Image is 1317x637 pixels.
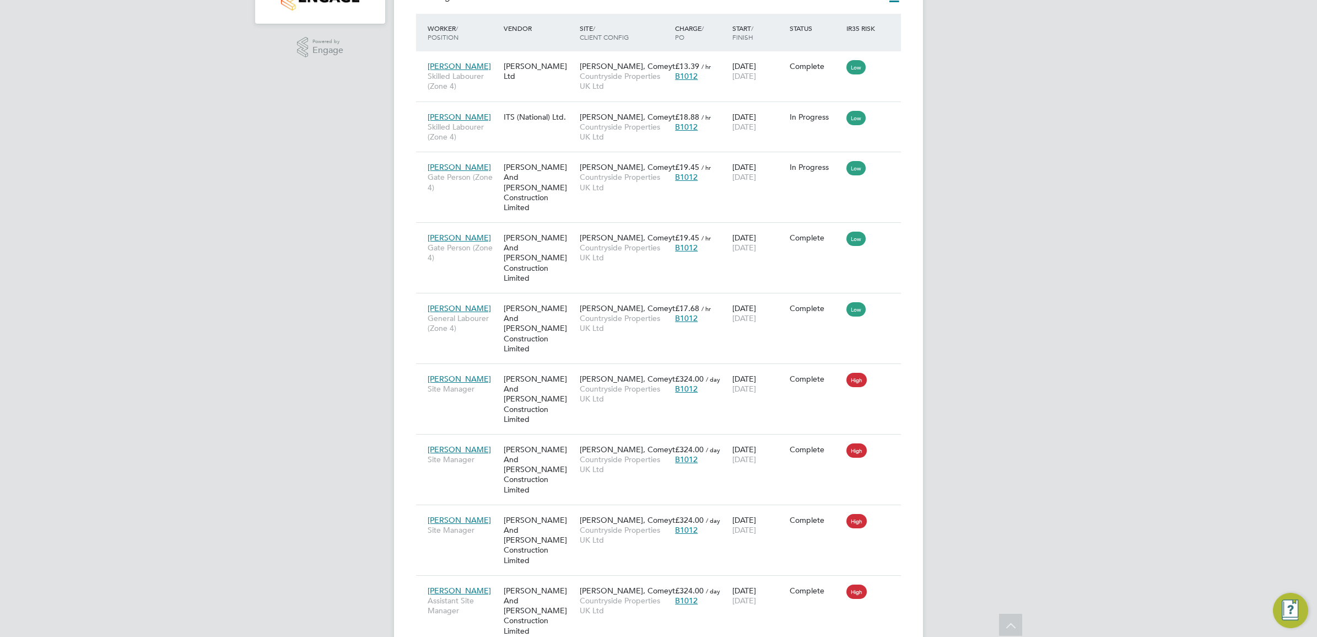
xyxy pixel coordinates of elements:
[580,515,683,525] span: [PERSON_NAME], Comeyt…
[675,515,704,525] span: £324.00
[732,313,756,323] span: [DATE]
[846,514,867,528] span: High
[790,162,841,172] div: In Progress
[580,586,683,596] span: [PERSON_NAME], Comeyt…
[844,18,882,38] div: IR35 Risk
[428,24,458,41] span: / Position
[580,303,683,313] span: [PERSON_NAME], Comeyt…
[580,61,683,71] span: [PERSON_NAME], Comeyt…
[501,439,577,500] div: [PERSON_NAME] And [PERSON_NAME] Construction Limited
[428,71,498,91] span: Skilled Labourer (Zone 4)
[580,454,670,474] span: Countryside Properties UK Ltd
[790,586,841,596] div: Complete
[425,227,901,236] a: [PERSON_NAME]Gate Person (Zone 4)[PERSON_NAME] And [PERSON_NAME] Construction Limited[PERSON_NAME...
[425,580,901,589] a: [PERSON_NAME]Assistant Site Manager[PERSON_NAME] And [PERSON_NAME] Construction Limited[PERSON_NA...
[846,373,867,387] span: High
[428,445,491,454] span: [PERSON_NAME]
[730,368,787,399] div: [DATE]
[732,24,753,41] span: / Finish
[706,587,720,595] span: / day
[580,24,629,41] span: / Client Config
[706,516,720,524] span: / day
[675,525,698,535] span: B1012
[580,71,670,91] span: Countryside Properties UK Ltd
[732,454,756,464] span: [DATE]
[580,162,683,172] span: [PERSON_NAME], Comeyt…
[730,227,787,258] div: [DATE]
[846,111,866,125] span: Low
[580,313,670,333] span: Countryside Properties UK Ltd
[425,55,901,65] a: [PERSON_NAME]Skilled Labourer (Zone 4)[PERSON_NAME] Ltd[PERSON_NAME], Comeyt…Countryside Properti...
[730,106,787,137] div: [DATE]
[701,304,711,313] span: / hr
[428,313,498,333] span: General Labourer (Zone 4)
[790,112,841,122] div: In Progress
[730,56,787,87] div: [DATE]
[675,122,698,132] span: B1012
[428,243,498,263] span: Gate Person (Zone 4)
[730,298,787,329] div: [DATE]
[428,525,498,535] span: Site Manager
[706,446,720,454] span: / day
[428,162,491,172] span: [PERSON_NAME]
[297,37,344,58] a: Powered byEngage
[1273,593,1308,628] button: Engage Resource Center
[732,596,756,606] span: [DATE]
[846,443,867,458] span: High
[846,232,866,246] span: Low
[675,233,699,243] span: £19.45
[425,509,901,518] a: [PERSON_NAME]Site Manager[PERSON_NAME] And [PERSON_NAME] Construction Limited[PERSON_NAME], Comey...
[675,162,699,172] span: £19.45
[428,374,491,384] span: [PERSON_NAME]
[706,375,720,383] span: / day
[675,71,698,81] span: B1012
[701,62,711,71] span: / hr
[501,227,577,288] div: [PERSON_NAME] And [PERSON_NAME] Construction Limited
[312,46,343,55] span: Engage
[580,525,670,545] span: Countryside Properties UK Ltd
[675,596,698,606] span: B1012
[732,122,756,132] span: [DATE]
[675,384,698,394] span: B1012
[675,243,698,253] span: B1012
[428,384,498,394] span: Site Manager
[672,18,730,47] div: Charge
[730,510,787,540] div: [DATE]
[428,61,491,71] span: [PERSON_NAME]
[428,172,498,192] span: Gate Person (Zone 4)
[675,303,699,313] span: £17.68
[428,596,498,615] span: Assistant Site Manager
[701,163,711,172] span: / hr
[428,122,498,142] span: Skilled Labourer (Zone 4)
[501,157,577,218] div: [PERSON_NAME] And [PERSON_NAME] Construction Limited
[790,445,841,454] div: Complete
[701,234,711,242] span: / hr
[428,515,491,525] span: [PERSON_NAME]
[790,515,841,525] div: Complete
[787,18,844,38] div: Status
[580,233,683,243] span: [PERSON_NAME], Comeyt…
[428,586,491,596] span: [PERSON_NAME]
[675,313,698,323] span: B1012
[732,172,756,182] span: [DATE]
[577,18,672,47] div: Site
[501,56,577,87] div: [PERSON_NAME] Ltd
[846,585,867,599] span: High
[730,439,787,470] div: [DATE]
[675,374,704,384] span: £324.00
[580,112,683,122] span: [PERSON_NAME], Comeyt…
[425,438,901,448] a: [PERSON_NAME]Site Manager[PERSON_NAME] And [PERSON_NAME] Construction Limited[PERSON_NAME], Comey...
[732,525,756,535] span: [DATE]
[501,368,577,430] div: [PERSON_NAME] And [PERSON_NAME] Construction Limited
[730,157,787,188] div: [DATE]
[501,18,577,38] div: Vendor
[425,106,901,115] a: [PERSON_NAME]Skilled Labourer (Zone 4)ITS (National) Ltd.[PERSON_NAME], Comeyt…Countryside Proper...
[580,596,670,615] span: Countryside Properties UK Ltd
[428,454,498,464] span: Site Manager
[732,243,756,253] span: [DATE]
[846,302,866,317] span: Low
[580,243,670,263] span: Countryside Properties UK Ltd
[428,233,491,243] span: [PERSON_NAME]
[501,298,577,359] div: [PERSON_NAME] And [PERSON_NAME] Construction Limited
[580,384,670,404] span: Countryside Properties UK Ltd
